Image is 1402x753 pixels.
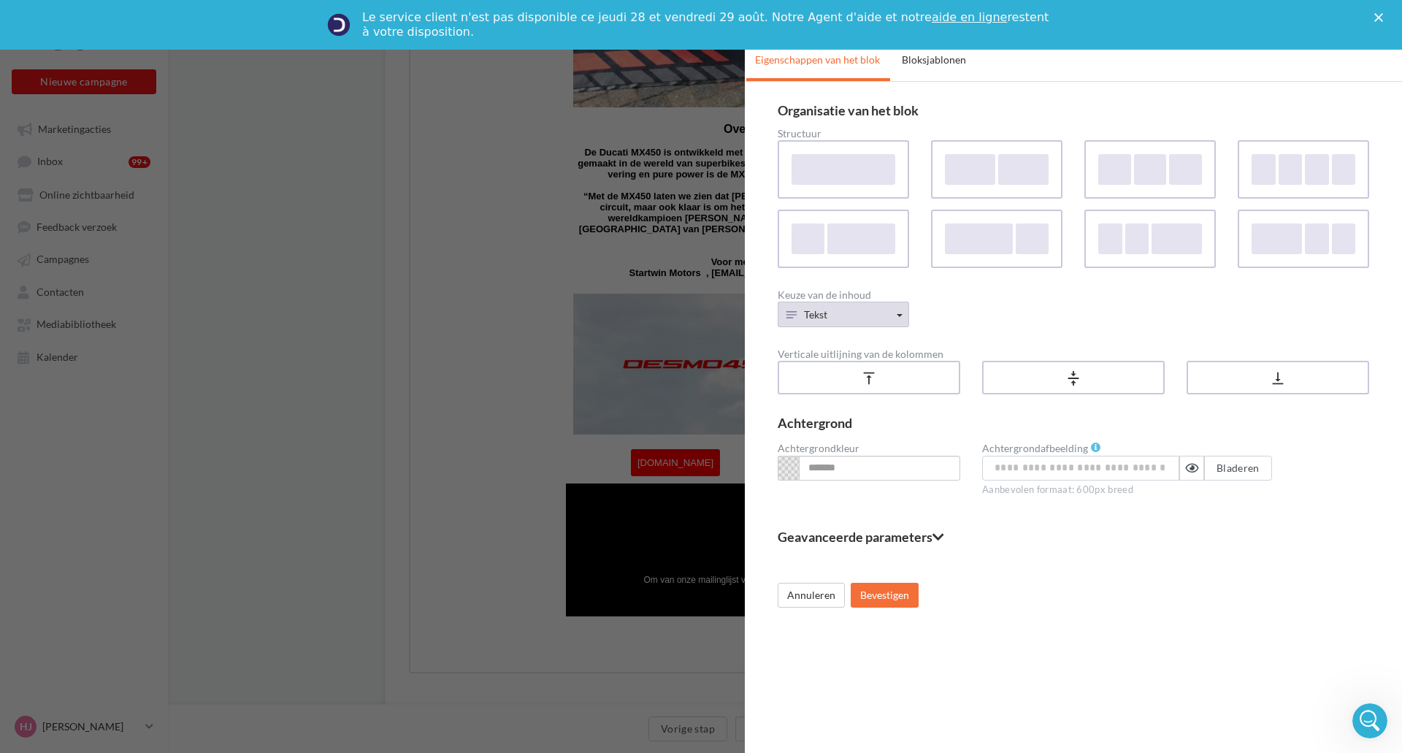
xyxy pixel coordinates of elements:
div: Achtergrond [778,416,1369,429]
i: vertical_align_bottom [1270,371,1286,386]
div: Aanbevolen formaat: 600px breed [982,481,1165,497]
button: Tekst [778,302,909,327]
a: Klik hier [421,11,452,22]
div: Keuze van de inhoud [778,290,1369,300]
a: Bloksjablonen [893,42,975,78]
img: Ducati_red_logo.svg.png [182,72,276,172]
span: E-mail niet goed weergegeven? [297,12,421,22]
div: Close [1374,13,1389,22]
span: Tekst [804,308,827,321]
a: Eigenschappen van het blok [746,42,889,78]
button: Annuleren [778,583,845,608]
img: kopie_28-08-2025_-_winkel_MX.jpeg [163,220,586,637]
img: php2WXXvH [302,50,448,195]
img: Profile image for Service-Client [327,13,350,37]
u: Klik hier [421,12,452,22]
label: Achtergrondkleur [778,443,859,454]
div: Verticale uitlijning van de kolommen [778,349,1369,359]
div: Le service client n'est pas disponible ce jeudi 28 et vendredi 29 août. Notre Agent d'aide et not... [362,10,1051,39]
span: Bladeren [1217,462,1260,474]
label: Achtergrondafbeelding [982,443,1088,454]
div: Organisatie van het blok [778,104,1369,117]
a: aide en ligne [932,10,1007,24]
img: Ducati_red_logo.svg.png [474,72,568,172]
i: vertical_align_top [861,371,877,386]
fieldset: Geavanceerde parameters [778,530,1369,543]
iframe: Intercom live chat [1352,703,1387,738]
div: Structuur [778,129,1369,139]
button: Bladeren [1204,456,1272,481]
button: Bevestigen [851,583,919,608]
i: vertical_align_center [1065,371,1081,386]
